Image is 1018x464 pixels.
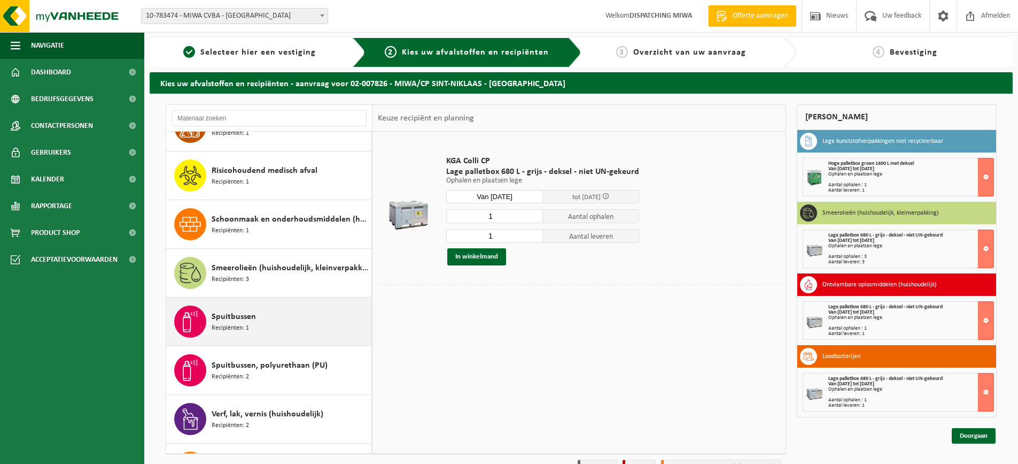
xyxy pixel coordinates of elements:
[630,12,692,20] strong: DISPATCHING MIWA
[828,172,993,177] div: Ophalen en plaatsen lege
[31,112,93,139] span: Contactpersonen
[212,213,369,226] span: Schoonmaak en onderhoudsmiddelen (huishoudelijk)
[828,376,943,382] span: Lage palletbox 680 L - grijs - deksel - niet UN-gekeurd
[828,161,914,166] span: Hoge palletbox groen 1400 L met deksel
[828,254,993,260] div: Aantal ophalen : 3
[543,229,640,243] span: Aantal leveren
[31,139,71,166] span: Gebruikers
[212,177,249,187] span: Recipiënten: 1
[446,177,639,185] p: Ophalen en plaatsen lege
[446,190,543,203] input: Selecteer datum
[166,200,372,249] button: Schoonmaak en onderhoudsmiddelen (huishoudelijk) Recipiënten: 1
[828,331,993,337] div: Aantal leveren: 1
[890,48,937,57] span: Bevestiging
[447,248,506,265] button: In winkelmand
[873,46,884,58] span: 4
[385,46,397,58] span: 2
[822,348,860,365] h3: Loodbatterijen
[708,5,796,27] a: Offerte aanvragen
[31,86,94,112] span: Bedrijfsgegevens
[543,209,640,223] span: Aantal ophalen
[212,372,249,382] span: Recipiënten: 2
[828,238,874,244] strong: Van [DATE] tot [DATE]
[166,346,372,395] button: Spuitbussen, polyurethaan (PU) Recipiënten: 2
[212,128,249,139] span: Recipiënten: 1
[212,310,256,323] span: Spuitbussen
[730,11,791,21] span: Offerte aanvragen
[828,232,943,238] span: Lage palletbox 680 L - grijs - deksel - niet UN-gekeurd
[183,46,195,58] span: 1
[822,133,943,150] h3: Lege kunststofverpakkingen niet recycleerbaar
[828,326,993,331] div: Aantal ophalen : 1
[828,387,993,392] div: Ophalen en plaatsen lege
[150,72,1013,93] h2: Kies uw afvalstoffen en recipiënten - aanvraag voor 02-007826 - MIWA/CP SINT-NIKLAAS - [GEOGRAPHI...
[212,323,249,333] span: Recipiënten: 1
[212,226,249,236] span: Recipiënten: 1
[828,381,874,387] strong: Van [DATE] tot [DATE]
[200,48,316,57] span: Selecteer hier een vestiging
[446,166,639,177] span: Lage palletbox 680 L - grijs - deksel - niet UN-gekeurd
[142,9,328,24] span: 10-783474 - MIWA CVBA - SINT-NIKLAAS
[31,193,72,219] span: Rapportage
[828,304,943,310] span: Lage palletbox 680 L - grijs - deksel - niet UN-gekeurd
[572,194,601,201] span: tot [DATE]
[828,182,993,188] div: Aantal ophalen : 1
[828,315,993,321] div: Ophalen en plaatsen lege
[166,151,372,200] button: Risicohoudend medisch afval Recipiënten: 1
[31,219,80,246] span: Product Shop
[828,166,874,172] strong: Van [DATE] tot [DATE]
[212,421,249,431] span: Recipiënten: 2
[212,164,317,177] span: Risicohoudend medisch afval
[212,262,369,275] span: Smeerolieën (huishoudelijk, kleinverpakking)
[212,359,328,372] span: Spuitbussen, polyurethaan (PU)
[822,276,937,293] h3: Ontvlambare oplosmiddelen (huishoudelijk)
[212,408,323,421] span: Verf, lak, vernis (huishoudelijk)
[828,403,993,408] div: Aantal leveren: 1
[952,428,996,444] a: Doorgaan
[172,110,367,126] input: Materiaal zoeken
[828,260,993,265] div: Aantal leveren: 3
[31,246,118,273] span: Acceptatievoorwaarden
[828,244,993,249] div: Ophalen en plaatsen lege
[633,48,746,57] span: Overzicht van uw aanvraag
[31,166,64,193] span: Kalender
[372,105,479,132] div: Keuze recipiënt en planning
[828,188,993,193] div: Aantal leveren: 1
[166,249,372,298] button: Smeerolieën (huishoudelijk, kleinverpakking) Recipiënten: 3
[402,48,549,57] span: Kies uw afvalstoffen en recipiënten
[446,156,639,166] span: KGA Colli CP
[31,32,64,59] span: Navigatie
[141,8,328,24] span: 10-783474 - MIWA CVBA - SINT-NIKLAAS
[616,46,628,58] span: 3
[166,298,372,346] button: Spuitbussen Recipiënten: 1
[166,395,372,444] button: Verf, lak, vernis (huishoudelijk) Recipiënten: 2
[155,46,344,59] a: 1Selecteer hier een vestiging
[31,59,71,86] span: Dashboard
[212,275,249,285] span: Recipiënten: 3
[797,104,997,130] div: [PERSON_NAME]
[828,398,993,403] div: Aantal ophalen : 1
[822,204,939,222] h3: Smeerolieën (huishoudelijk, kleinverpakking)
[828,309,874,315] strong: Van [DATE] tot [DATE]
